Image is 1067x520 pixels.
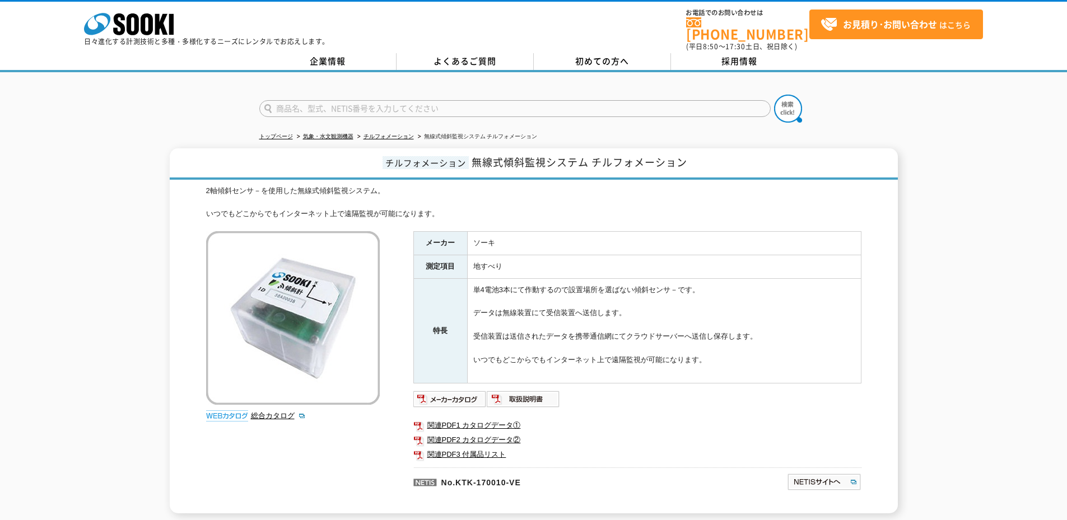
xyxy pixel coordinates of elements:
span: はこちら [821,16,971,33]
img: webカタログ [206,410,248,421]
img: 取扱説明書 [487,390,560,408]
a: 関連PDF1 カタログデータ① [413,418,861,433]
p: 日々進化する計測技術と多種・多様化するニーズにレンタルでお応えします。 [84,38,329,45]
img: メーカーカタログ [413,390,487,408]
img: btn_search.png [774,95,802,123]
a: 総合カタログ [251,411,306,420]
img: NETISサイトへ [787,473,861,491]
th: 特長 [413,278,467,383]
a: 関連PDF3 付属品リスト [413,447,861,462]
input: 商品名、型式、NETIS番号を入力してください [259,100,771,117]
a: メーカーカタログ [413,397,487,406]
span: 17:30 [725,41,745,51]
th: 測定項目 [413,255,467,279]
span: チルフォメーション [383,156,469,169]
p: No.KTK-170010-VE [413,467,679,494]
td: 地すべり [467,255,861,279]
img: 無線式傾斜監視システム チルフォメーション [206,231,380,405]
a: 取扱説明書 [487,397,560,406]
span: お電話でのお問い合わせは [686,10,809,16]
a: お見積り･お問い合わせはこちら [809,10,983,39]
a: 初めての方へ [534,53,671,70]
td: 単4電池3本にて作動するので設置場所を選ばない傾斜センサ－です。 データは無線装置にて受信装置へ送信します。 受信装置は送信されたデータを携帯通信網にてクラウドサーバーへ送信し保存します。 いつ... [467,278,861,383]
a: 気象・水文観測機器 [303,133,353,139]
a: チルフォメーション [364,133,414,139]
a: [PHONE_NUMBER] [686,17,809,40]
a: 関連PDF2 カタログデータ② [413,433,861,447]
th: メーカー [413,232,467,255]
a: よくあるご質問 [397,53,534,70]
span: 8:50 [703,41,719,51]
a: トップページ [259,133,293,139]
span: 初めての方へ [575,55,629,67]
a: 採用情報 [671,53,808,70]
strong: お見積り･お問い合わせ [843,17,937,31]
span: 無線式傾斜監視システム チルフォメーション [472,154,687,170]
td: ソーキ [467,232,861,255]
a: 企業情報 [259,53,397,70]
span: (平日 ～ 土日、祝日除く) [686,41,797,51]
div: 2軸傾斜センサ－を使用した無線式傾斜監視システム。 いつでもどこからでもインターネット上で遠隔監視が可能になります。 [206,185,861,220]
li: 無線式傾斜監視システム チルフォメーション [416,131,538,143]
